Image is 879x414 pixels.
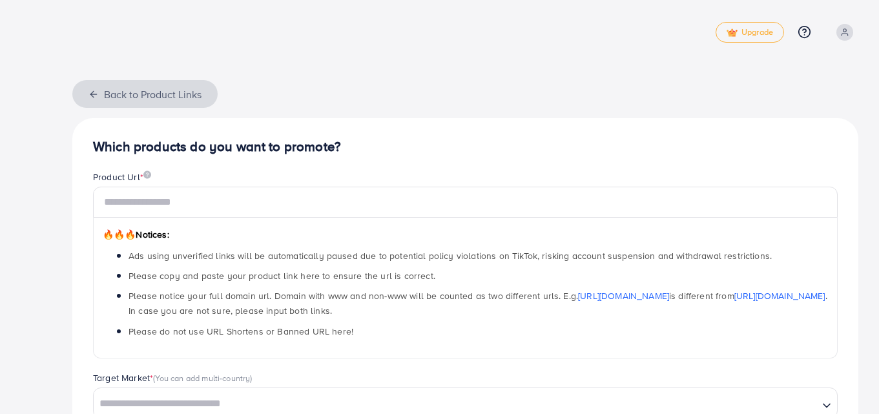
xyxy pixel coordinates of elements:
h4: Which products do you want to promote? [93,139,838,155]
span: Please do not use URL Shortens or Banned URL here! [129,325,353,338]
label: Product Url [93,171,151,183]
span: (You can add multi-country) [153,372,252,384]
a: [URL][DOMAIN_NAME] [578,289,669,302]
input: Search for option [95,394,817,414]
span: Please copy and paste your product link here to ensure the url is correct. [129,269,435,282]
a: [URL][DOMAIN_NAME] [734,289,825,302]
img: image [143,171,151,179]
span: Ads using unverified links will be automatically paused due to potential policy violations on Tik... [129,249,772,262]
span: Upgrade [727,28,773,37]
span: Please notice your full domain url. Domain with www and non-www will be counted as two different ... [129,289,827,317]
a: tickUpgrade [716,22,784,43]
img: tick [727,28,738,37]
span: Notices: [103,228,169,241]
button: Back to Product Links [72,80,218,108]
span: 🔥🔥🔥 [103,228,136,241]
label: Target Market [93,371,253,384]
